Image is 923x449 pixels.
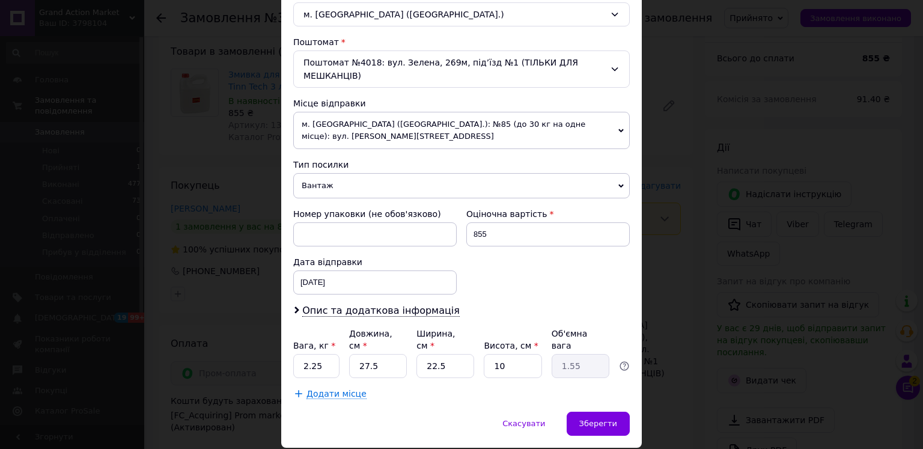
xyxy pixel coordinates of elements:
div: Поштомат [293,36,630,48]
label: Довжина, см [349,329,392,350]
div: Поштомат №4018: вул. Зелена, 269м, під’їзд №1 (ТІЛЬКИ ДЛЯ МЕШКАНЦІВ) [293,50,630,88]
span: Тип посилки [293,160,349,170]
span: Зберегти [579,419,617,428]
span: Скасувати [502,419,545,428]
label: Висота, см [484,341,538,350]
label: Вага, кг [293,341,335,350]
span: Місце відправки [293,99,366,108]
span: Додати місце [306,389,367,399]
span: Вантаж [293,173,630,198]
div: Дата відправки [293,256,457,268]
div: Номер упаковки (не обов'язково) [293,208,457,220]
div: Оціночна вартість [466,208,630,220]
div: Об'ємна вага [552,328,609,352]
span: Опис та додаткова інформація [302,305,460,317]
span: м. [GEOGRAPHIC_DATA] ([GEOGRAPHIC_DATA].): №85 (до 30 кг на одне місце): вул. [PERSON_NAME][STREE... [293,112,630,149]
div: м. [GEOGRAPHIC_DATA] ([GEOGRAPHIC_DATA].) [293,2,630,26]
label: Ширина, см [416,329,455,350]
